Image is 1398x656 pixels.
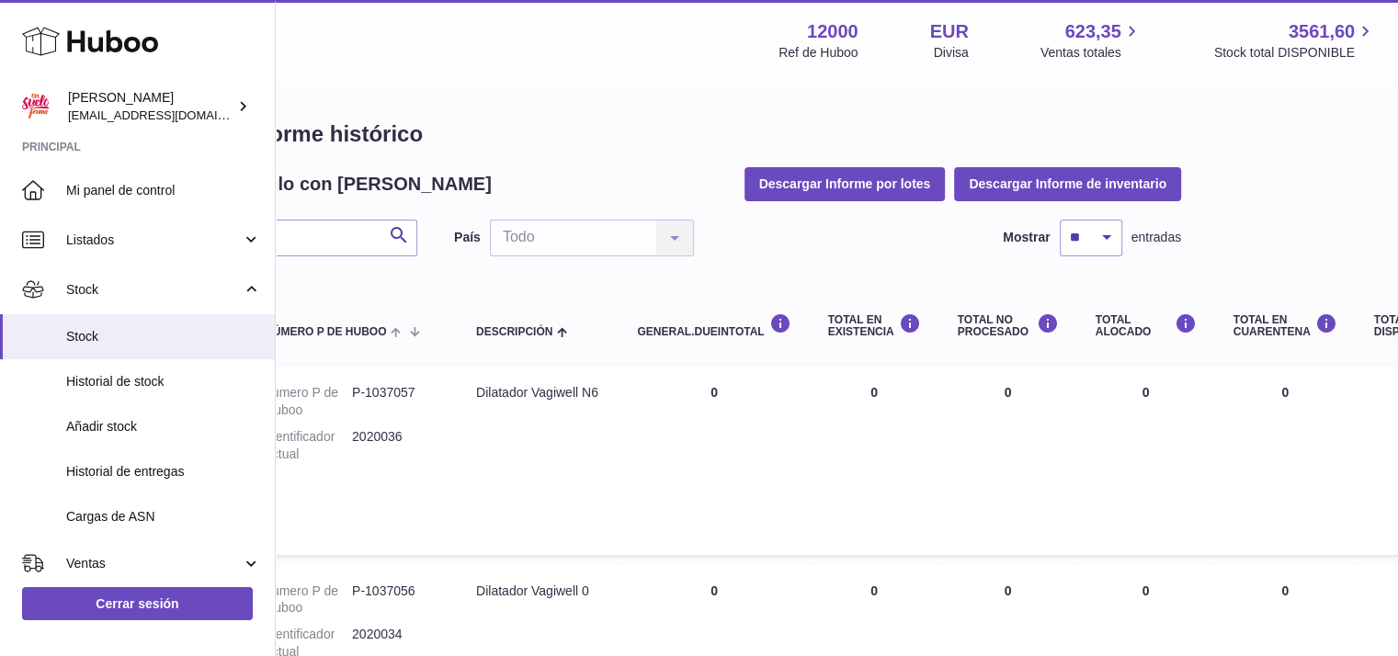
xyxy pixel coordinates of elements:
[1281,385,1289,400] span: 0
[939,366,1077,554] td: 0
[954,167,1181,200] button: Descargar Informe de inventario
[68,89,233,124] div: [PERSON_NAME]
[476,582,600,600] div: Dilatador Vagiwell 0
[619,366,809,554] td: 0
[66,328,261,345] span: Stock
[1214,44,1376,62] span: Stock total DISPONIBLE
[66,232,242,249] span: Listados
[744,167,946,200] button: Descargar Informe por lotes
[265,582,352,617] dt: número P de Huboo
[352,428,439,463] dd: 2020036
[454,229,481,246] label: País
[476,326,552,338] span: Descripción
[476,384,600,402] div: Dilatador Vagiwell N6
[828,313,921,338] div: Total en EXISTENCIA
[22,93,50,120] img: mar@ensuelofirme.com
[1065,19,1121,44] span: 623,35
[68,107,270,122] span: [EMAIL_ADDRESS][DOMAIN_NAME]
[118,172,492,197] h2: Historial del artículo con [PERSON_NAME]
[265,326,386,338] span: número P de Huboo
[1003,229,1050,246] label: Mostrar
[352,384,439,419] dd: P-1037057
[637,313,790,338] div: general.dueInTotal
[1289,19,1355,44] span: 3561,60
[265,384,352,419] dt: número P de Huboo
[66,555,242,572] span: Ventas
[66,373,261,390] span: Historial de stock
[810,366,939,554] td: 0
[958,313,1059,338] div: Total NO PROCESADO
[352,582,439,617] dd: P-1037056
[779,44,858,62] div: Ref de Huboo
[1131,229,1181,246] span: entradas
[66,182,261,199] span: Mi panel de control
[1077,366,1215,554] td: 0
[265,428,352,463] dt: Identificador actual
[1096,313,1197,338] div: Total ALOCADO
[66,281,242,299] span: Stock
[807,19,858,44] strong: 12000
[1233,313,1337,338] div: Total en CUARENTENA
[118,119,1181,149] h1: Mi Huboo – Informe histórico
[1281,583,1289,598] span: 0
[22,587,253,620] a: Cerrar sesión
[930,19,969,44] strong: EUR
[1040,44,1142,62] span: Ventas totales
[1214,19,1376,62] a: 3561,60 Stock total DISPONIBLE
[66,463,261,481] span: Historial de entregas
[66,418,261,435] span: Añadir stock
[1040,19,1142,62] a: 623,35 Ventas totales
[66,508,261,526] span: Cargas de ASN
[934,44,969,62] div: Divisa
